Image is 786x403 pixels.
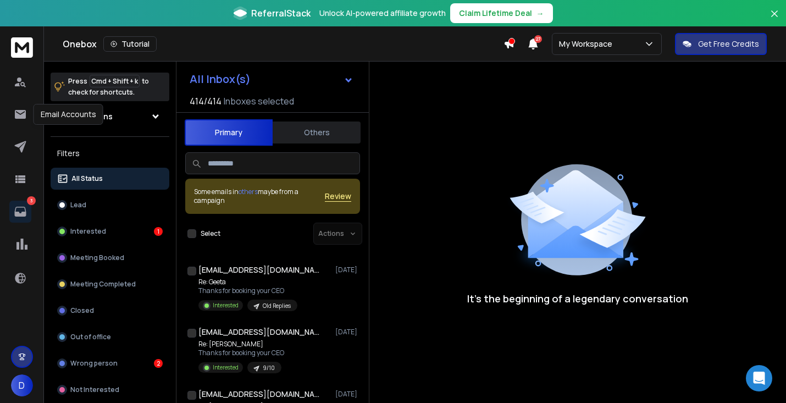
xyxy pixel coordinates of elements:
[335,266,360,274] p: [DATE]
[51,300,169,322] button: Closed
[51,273,169,295] button: Meeting Completed
[51,326,169,348] button: Out of office
[70,280,136,289] p: Meeting Completed
[273,120,361,145] button: Others
[51,146,169,161] h3: Filters
[251,7,311,20] span: ReferralStack
[190,74,251,85] h1: All Inbox(s)
[154,359,163,368] div: 2
[263,302,291,310] p: Old Replies
[198,264,319,275] h1: [EMAIL_ADDRESS][DOMAIN_NAME]
[71,174,103,183] p: All Status
[9,201,31,223] a: 3
[746,365,772,391] div: Open Intercom Messenger
[335,328,360,336] p: [DATE]
[201,229,220,238] label: Select
[11,374,33,396] button: D
[70,359,118,368] p: Wrong person
[34,104,103,125] div: Email Accounts
[181,68,362,90] button: All Inbox(s)
[51,106,169,128] button: All Campaigns
[198,278,297,286] p: Re: Geeta
[767,7,782,33] button: Close banner
[698,38,759,49] p: Get Free Credits
[194,187,325,205] div: Some emails in maybe from a campaign
[198,349,284,357] p: Thanks for booking your CEO
[51,194,169,216] button: Lead
[70,385,119,394] p: Not Interested
[213,301,239,310] p: Interested
[63,36,503,52] div: Onebox
[198,327,319,338] h1: [EMAIL_ADDRESS][DOMAIN_NAME]
[70,253,124,262] p: Meeting Booked
[319,8,446,19] p: Unlock AI-powered affiliate growth
[190,95,222,108] span: 414 / 414
[51,379,169,401] button: Not Interested
[224,95,294,108] h3: Inboxes selected
[467,291,688,306] p: It’s the beginning of a legendary conversation
[51,352,169,374] button: Wrong person2
[198,286,297,295] p: Thanks for booking your CEO
[27,196,36,205] p: 3
[70,306,94,315] p: Closed
[559,38,617,49] p: My Workspace
[536,8,544,19] span: →
[450,3,553,23] button: Claim Lifetime Deal→
[68,76,149,98] p: Press to check for shortcuts.
[213,363,239,372] p: Interested
[198,389,319,400] h1: [EMAIL_ADDRESS][DOMAIN_NAME]
[198,340,284,349] p: Re: [PERSON_NAME]
[325,191,351,202] button: Review
[51,247,169,269] button: Meeting Booked
[185,119,273,146] button: Primary
[154,227,163,236] div: 1
[70,333,111,341] p: Out of office
[70,201,86,209] p: Lead
[90,75,140,87] span: Cmd + Shift + k
[675,33,767,55] button: Get Free Credits
[534,35,542,43] span: 27
[51,220,169,242] button: Interested1
[263,364,275,372] p: 9/10
[103,36,157,52] button: Tutorial
[51,168,169,190] button: All Status
[335,390,360,399] p: [DATE]
[239,187,258,196] span: others
[70,227,106,236] p: Interested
